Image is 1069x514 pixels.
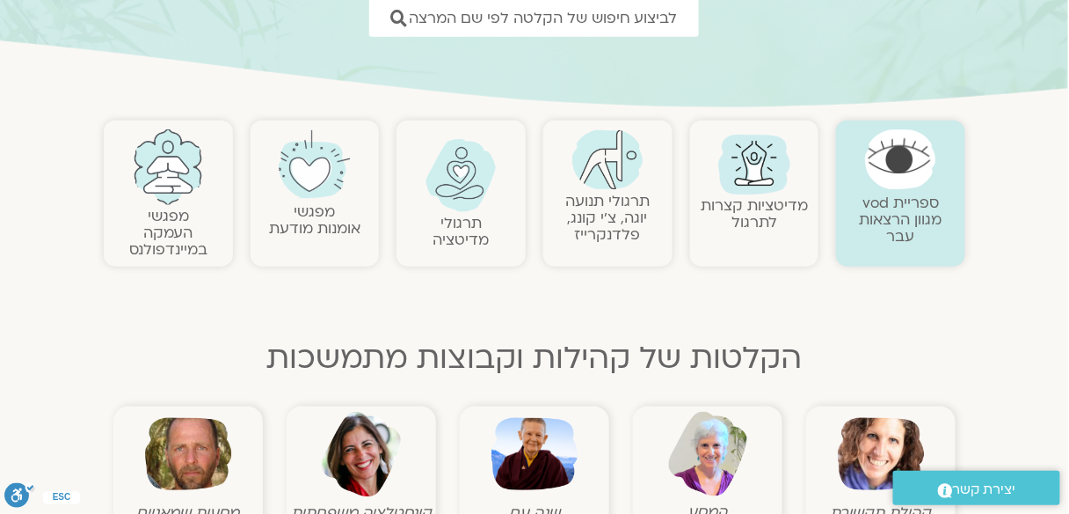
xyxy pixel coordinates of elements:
[565,191,650,245] a: תרגולי תנועהיוגה, צ׳י קונג, פלדנקרייז
[409,10,678,26] span: לביצוע חיפוש של הקלטה לפי שם המרצה
[269,202,360,239] a: מפגשיאומנות מודעת
[893,471,1060,505] a: יצירת קשר
[701,195,808,232] a: מדיטציות קצרות לתרגול
[860,193,942,246] a: ספריית vodמגוון הרצאות עבר
[104,341,965,376] h2: הקלטות של קהילות וקבוצות מתמשכות
[129,206,207,260] a: מפגשיהעמקה במיינדפולנס
[953,478,1016,502] span: יצירת קשר
[433,213,490,250] a: תרגולימדיטציה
